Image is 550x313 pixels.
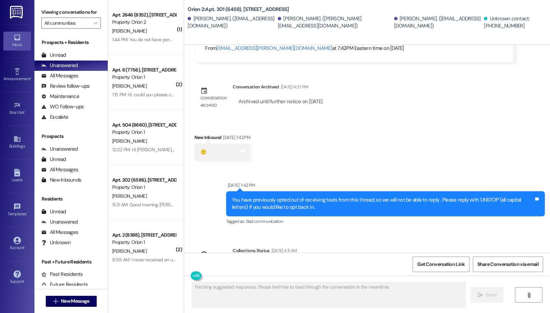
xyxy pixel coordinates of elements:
img: ResiDesk Logo [10,6,24,19]
div: Apt. 2646 (8352), [STREET_ADDRESS] [112,11,176,19]
span: • [27,211,28,215]
div: [PERSON_NAME]. ([EMAIL_ADDRESS][DOMAIN_NAME]) [188,15,276,30]
div: All Messages [41,229,78,236]
i:  [94,20,97,26]
div: All Messages [41,72,78,79]
div: [PERSON_NAME]. ([PERSON_NAME][EMAIL_ADDRESS][DOMAIN_NAME]) [278,15,392,30]
span: Bad communication [246,218,283,224]
div: [DATE] 4:11 AM [270,247,297,254]
div: Future Residents [41,281,88,288]
div: Tagged as: [226,216,545,226]
div: Unanswered [41,218,78,226]
i:  [53,299,58,304]
div: All Messages [41,166,78,173]
div: Conversation Archived [233,83,279,90]
div: Escalate [41,114,68,121]
div: Property: Orion 1 [112,74,176,81]
span: Get Conversation Link [417,261,465,268]
div: Property: Orion 1 [112,184,176,191]
div: Property: Orion 2 [112,19,176,26]
span: [PERSON_NAME] [112,138,147,144]
a: Site Visit • [3,99,31,118]
div: Past Residents [41,271,83,278]
div: [DATE] 4:37 PM [279,83,308,90]
a: Leads [3,167,31,185]
span: • [31,75,32,80]
div: Unread [41,52,66,59]
span: [PERSON_NAME] [112,83,147,89]
div: Property: Orion 1 [112,129,176,136]
a: Account [3,235,31,253]
a: [EMAIL_ADDRESS][PERSON_NAME][DOMAIN_NAME] [216,45,332,52]
label: Viewing conversations for [41,7,101,18]
div: Apt. 202 (6586), [STREET_ADDRESS] [112,176,176,184]
a: Templates • [3,201,31,219]
div: 🙂 [200,149,207,156]
div: [DATE] 7:42 PM [221,134,250,141]
div: Conversation archived [200,95,227,109]
div: 1:44 PM: You do not have permission to enter the unit without the tenant present. Please contact ... [112,36,517,43]
button: Send [470,287,504,303]
a: Inbox [3,32,31,50]
div: Unanswered [41,62,78,69]
div: Maintenance [41,93,79,100]
input: All communities [44,18,90,29]
div: WO Follow-ups [41,103,84,110]
a: Buildings [3,133,31,152]
div: Apt. 2 (8388), [STREET_ADDRESS] [112,231,176,239]
div: Review follow-ups [41,83,89,90]
i:  [526,292,531,298]
div: Unanswered [41,145,78,153]
span: Share Conversation via email [477,261,539,268]
span: Send [486,291,496,299]
span: New Message [61,298,89,305]
span: [PERSON_NAME] [112,28,147,34]
div: Property: Orion 1 [112,239,176,246]
b: Orion 2: Apt. 301 (6459), [STREET_ADDRESS] [188,6,289,13]
div: Residents [34,195,108,203]
span: [PERSON_NAME] [112,248,147,254]
div: Unread [41,156,66,163]
textarea: Fetching suggested responses. Please feel free to read through the conversation in the meantime. [192,282,466,308]
button: New Message [46,296,97,307]
div: New Inbounds [41,176,81,184]
div: [PERSON_NAME]. ([EMAIL_ADDRESS][DOMAIN_NAME]) [394,15,483,30]
button: Get Conversation Link [413,257,469,272]
div: Collections Status [233,247,269,254]
a: Support [3,268,31,287]
div: Unknown contact: [PHONE_NUMBER] [484,15,545,30]
div: New Inbound [194,134,250,143]
div: Unread [41,208,66,215]
div: [DATE] 7:42 PM [226,182,255,189]
div: Apt. 6 (7756), [STREET_ADDRESS] [112,66,176,74]
div: Past + Future Residents [34,258,108,266]
div: You have previously opted out of receiving texts from this thread, so we will not be able to repl... [232,196,534,211]
div: Apt. 504 (8660), [STREET_ADDRESS] [112,121,176,129]
div: Archived until further notice on [DATE] [238,98,323,105]
div: Prospects [34,133,108,140]
div: Unknown [41,239,71,246]
div: Prospects + Residents [34,39,108,46]
button: Share Conversation via email [473,257,543,272]
span: [PERSON_NAME] [112,193,147,199]
span: • [25,109,26,114]
i:  [478,292,483,298]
